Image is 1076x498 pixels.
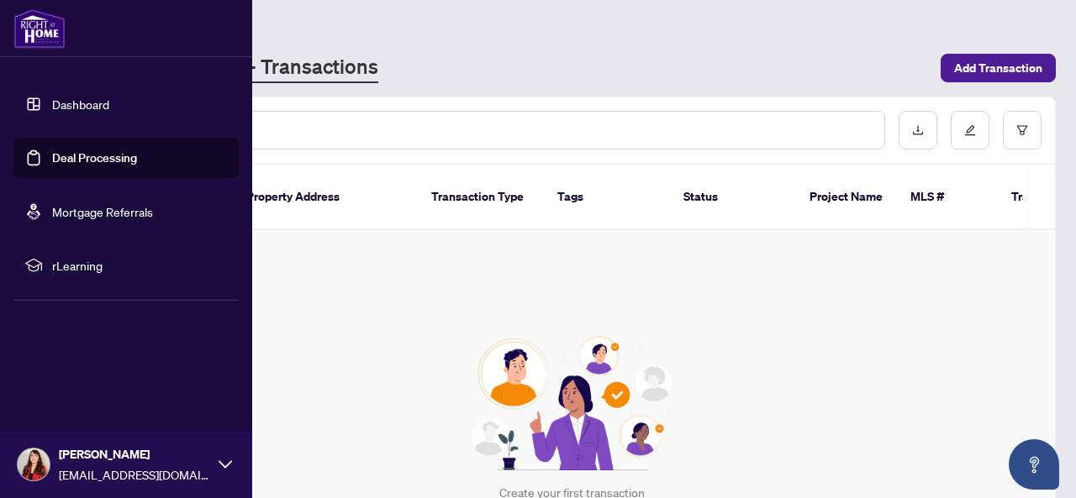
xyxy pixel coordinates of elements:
[544,165,670,230] th: Tags
[52,150,137,165] a: Deal Processing
[670,165,796,230] th: Status
[1003,111,1042,149] button: filter
[941,54,1056,82] button: Add Transaction
[233,165,418,230] th: Property Address
[912,124,924,136] span: download
[418,165,544,230] th: Transaction Type
[951,111,989,149] button: edit
[52,256,227,275] span: rLearning
[897,165,998,230] th: MLS #
[964,124,976,136] span: edit
[18,448,50,480] img: Profile Icon
[52,204,153,219] a: Mortgage Referrals
[899,111,937,149] button: download
[52,97,109,112] a: Dashboard
[59,465,210,484] span: [EMAIL_ADDRESS][DOMAIN_NAME]
[59,445,210,464] span: [PERSON_NAME]
[796,165,897,230] th: Project Name
[463,336,680,470] img: Null State Icon
[1016,124,1028,136] span: filter
[13,8,66,49] img: logo
[954,55,1042,81] span: Add Transaction
[1009,439,1059,490] button: Open asap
